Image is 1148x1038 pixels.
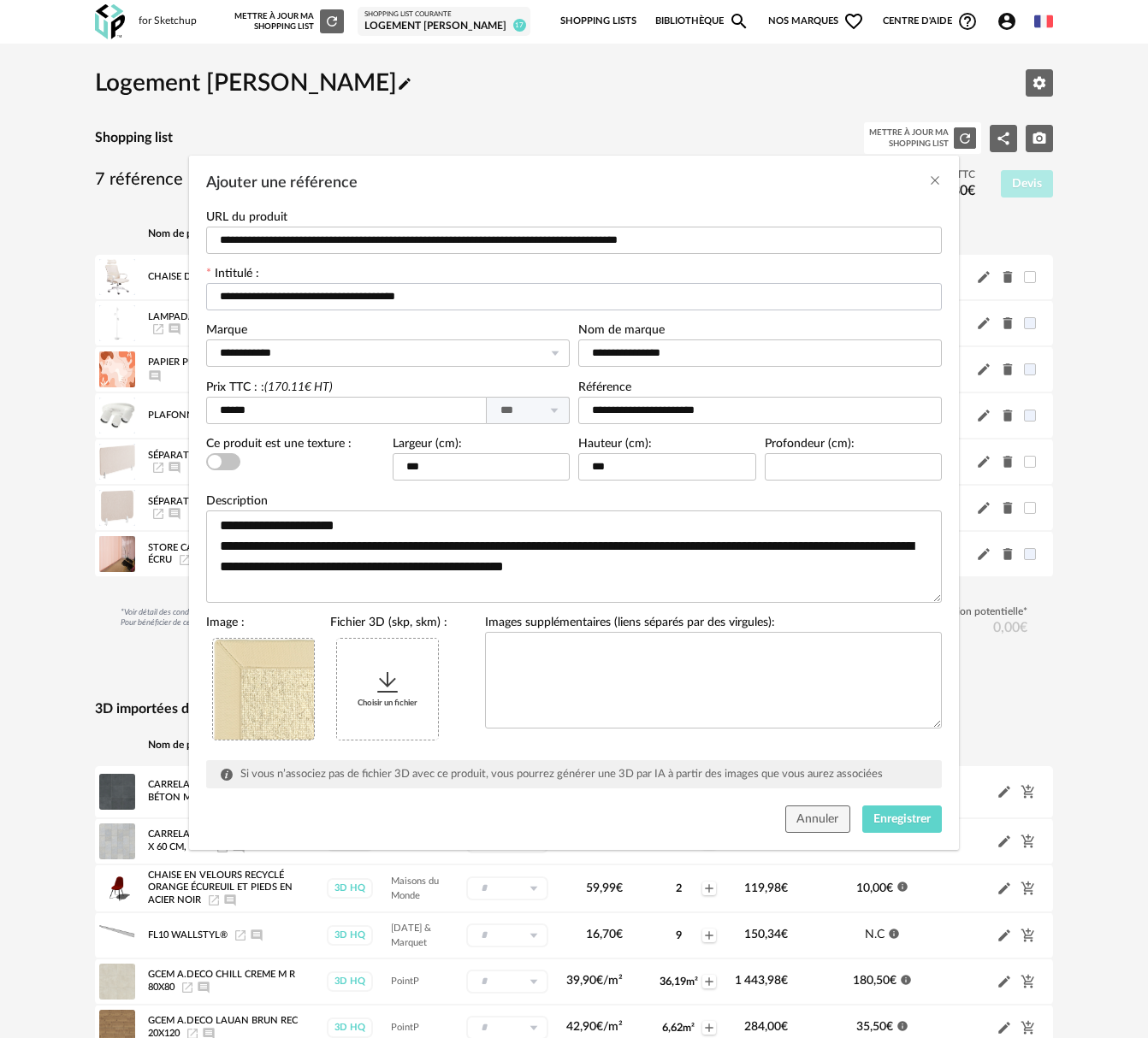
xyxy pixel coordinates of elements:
label: Marque [206,324,247,339]
div: Choisir un fichier [337,639,438,740]
label: Largeur (cm): [393,438,462,453]
label: Ce produit est une texture : [206,438,352,453]
label: Images supplémentaires (liens séparés par des virgules): [485,616,775,632]
div: Ajouter une référence [189,156,959,850]
span: Enregistrer [873,813,931,825]
span: Annuler [796,813,838,825]
button: Enregistrer [862,805,943,833]
label: Hauteur (cm): [578,438,652,453]
label: Fichier 3D (skp, skm) : [330,616,447,632]
label: Référence [578,381,631,397]
button: Close [928,173,942,191]
label: Nom de marque [578,324,665,339]
label: Description [206,495,268,510]
i: (170.11€ HT) [264,381,333,393]
span: Ajouter une référence [206,175,358,191]
label: Prix TTC : : [206,381,333,393]
span: Si vous n’associez pas de fichier 3D avec ce produit, vous pourrez générer une 3D par IA à partir... [240,769,883,780]
label: Image : [206,616,245,632]
label: URL du produit [206,211,287,227]
button: Annuler [785,805,850,833]
label: Intitulé : [206,268,259,283]
label: Profondeur (cm): [765,438,855,453]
